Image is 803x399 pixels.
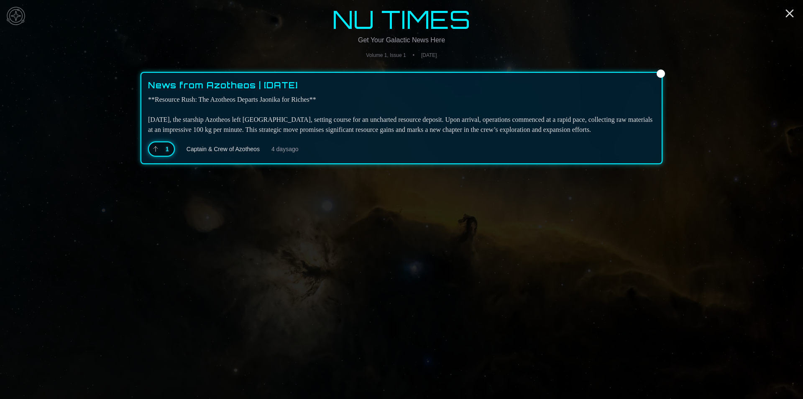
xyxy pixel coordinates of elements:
pre: **Resource Rush: The Azotheos Departs Jaonika for Riches** [DATE], the starship Azotheos left [GE... [148,95,655,135]
span: 4 days ago [271,145,299,153]
span: Volume 1, Issue 1 [366,52,406,59]
img: menu [3,3,28,28]
span: 1 [166,145,169,153]
h2: News from Azotheos | [DATE] [148,80,298,91]
span: • [413,52,414,59]
a: Close [783,7,796,20]
span: Captain & Crew of Azotheos [187,145,260,153]
p: Get Your Galactic News Here [141,35,662,45]
a: News from Azotheos | [DATE] [148,80,298,95]
a: NU TIMES [141,7,662,32]
span: [DATE] [421,52,437,59]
